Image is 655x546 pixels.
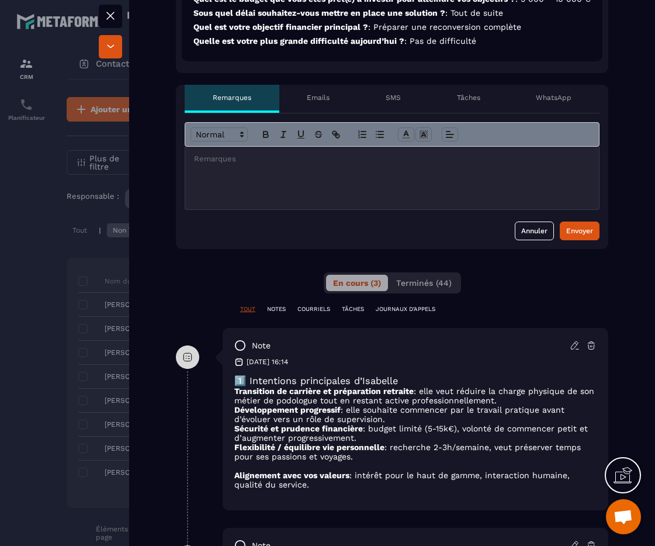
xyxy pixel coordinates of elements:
p: SMS [386,93,401,102]
button: En cours (3) [326,275,388,291]
li: : elle veut réduire la charge physique de son métier de podologue tout en restant active professi... [234,386,597,405]
li: : elle souhaite commencer par le travail pratique avant d’évoluer vers un rôle de supervision. [234,405,597,424]
strong: Flexibilité / équilibre vie personnelle [234,443,384,452]
button: Terminés (44) [389,275,459,291]
div: Envoyer [566,225,593,237]
p: Remarques [213,93,251,102]
span: : Pas de difficulté [404,36,476,46]
button: Envoyer [560,222,599,240]
p: note [252,340,271,351]
p: [DATE] 16:14 [247,357,288,367]
p: JOURNAUX D'APPELS [376,305,435,313]
button: Annuler [515,222,554,240]
p: Quelle est votre plus grande difficulté aujourd’hui ? [193,36,591,47]
p: Emails [307,93,330,102]
p: Quel est votre objectif financier principal ? [193,22,591,33]
h3: 1️⃣ Intentions principales d’Isabelle [234,375,597,386]
p: COURRIELS [297,305,330,313]
p: TÂCHES [342,305,364,313]
span: : Tout de suite [445,8,503,18]
p: : intérêt pour le haut de gamme, interaction humaine, qualité du service. [234,471,597,489]
span: Terminés (44) [396,278,452,288]
li: : budget limité (5-15k€), volonté de commencer petit et d’augmenter progressivement. [234,424,597,443]
strong: Alignement avec vos valeurs [234,471,349,480]
li: : recherche 2-3h/semaine, veut préserver temps pour ses passions et voyages. [234,443,597,461]
strong: Développement progressif [234,405,341,414]
span: : Préparer une reconversion complète [368,22,521,32]
strong: Sécurité et prudence financière [234,424,363,433]
p: TOUT [240,305,255,313]
p: Sous quel délai souhaitez-vous mettre en place une solution ? [193,8,591,19]
p: Tâches [457,93,480,102]
strong: Transition de carrière et préparation retraite [234,386,414,396]
div: Ouvrir le chat [606,499,641,534]
p: NOTES [267,305,286,313]
p: WhatsApp [536,93,571,102]
span: En cours (3) [333,278,381,288]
